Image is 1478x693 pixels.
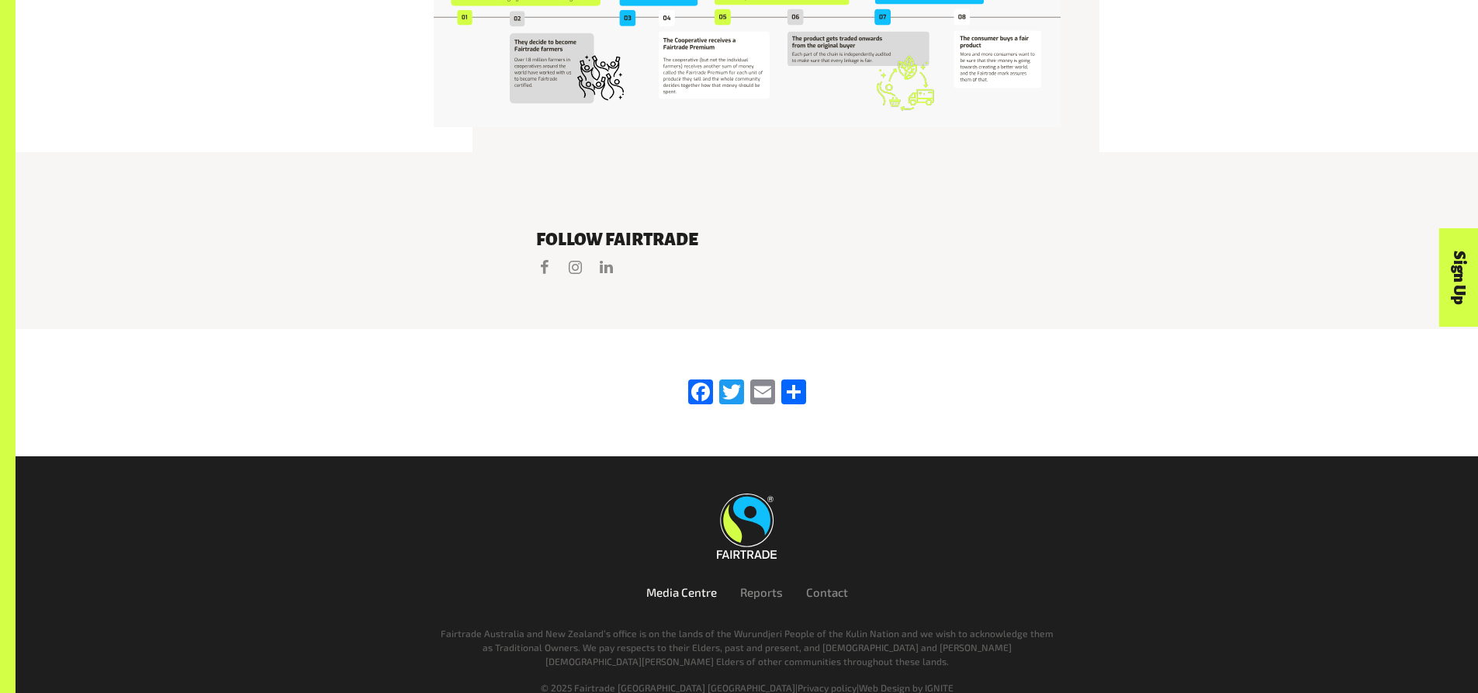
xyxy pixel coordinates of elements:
a: Web Design by IGNITE [859,682,954,693]
a: Visit us on Instagram [567,258,584,275]
a: Media Centre [646,585,717,599]
h6: Follow Fairtrade [536,230,958,249]
p: Fairtrade Australia and New Zealand’s office is on the lands of the Wurundjeri People of the Kuli... [438,626,1056,668]
a: Share [778,379,809,407]
span: © 2025 Fairtrade [GEOGRAPHIC_DATA] [GEOGRAPHIC_DATA] [541,682,795,693]
a: Visit us on facebook [536,258,553,275]
a: Twitter [716,379,747,407]
a: Reports [740,585,783,599]
a: Visit us on linkedIn [598,258,615,275]
a: Privacy policy [798,682,857,693]
img: Fairtrade Australia New Zealand logo [717,494,777,559]
a: Contact [806,585,848,599]
a: Email [747,379,778,407]
a: Facebook [685,379,716,407]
